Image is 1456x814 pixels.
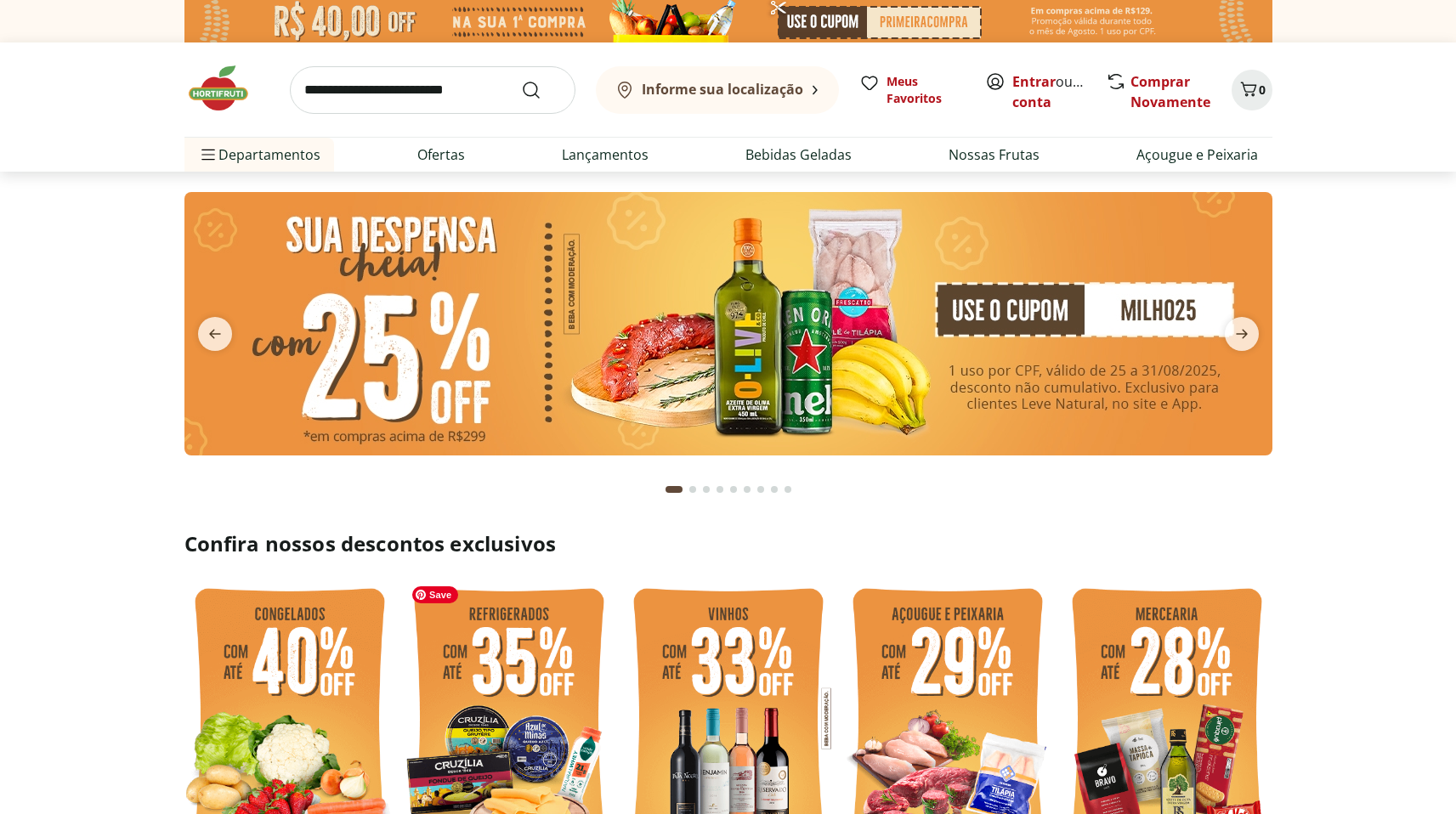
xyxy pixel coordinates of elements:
[1211,317,1272,351] button: next
[662,469,686,510] button: Current page from fs-carousel
[1259,82,1266,98] span: 0
[740,469,754,510] button: Go to page 6 from fs-carousel
[642,80,803,99] b: Informe sua localização
[754,469,768,510] button: Go to page 7 from fs-carousel
[887,73,965,107] span: Meus Favoritos
[949,144,1040,165] a: Nossas Frutas
[184,530,1272,557] h2: Confira nossos descontos exclusivos
[1012,72,1056,91] a: Entrar
[596,66,839,114] button: Informe sua localização
[686,469,700,510] button: Go to page 2 from fs-carousel
[1232,70,1272,110] button: Carrinho
[1012,71,1088,112] span: ou
[562,144,649,165] a: Lançamentos
[290,66,575,114] input: search
[745,144,852,165] a: Bebidas Geladas
[184,63,269,114] img: Hortifruti
[781,469,795,510] button: Go to page 9 from fs-carousel
[1136,144,1258,165] a: Açougue e Peixaria
[198,134,218,175] button: Menu
[713,469,727,510] button: Go to page 4 from fs-carousel
[521,80,562,100] button: Submit Search
[727,469,740,510] button: Go to page 5 from fs-carousel
[184,192,1272,455] img: cupom
[417,144,465,165] a: Ofertas
[1012,72,1106,111] a: Criar conta
[412,586,458,603] span: Save
[198,134,320,175] span: Departamentos
[768,469,781,510] button: Go to page 8 from fs-carousel
[1130,72,1210,111] a: Comprar Novamente
[700,469,713,510] button: Go to page 3 from fs-carousel
[859,73,965,107] a: Meus Favoritos
[184,317,246,351] button: previous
